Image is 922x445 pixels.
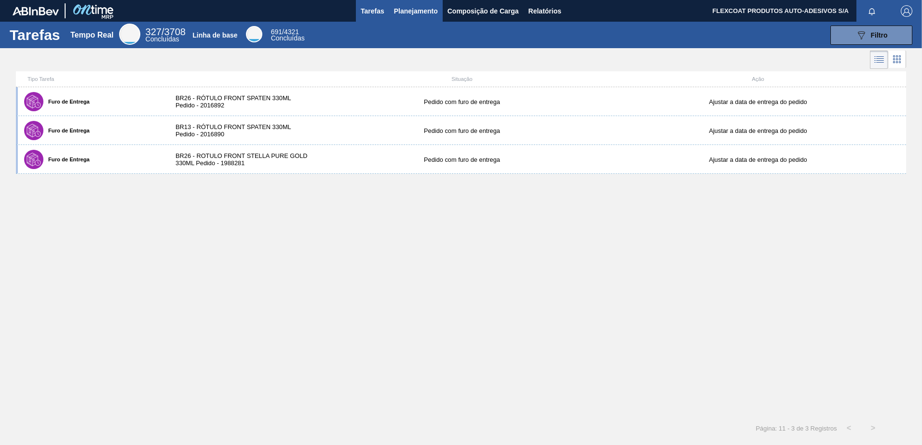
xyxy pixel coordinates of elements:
span: Tarefas [361,5,384,17]
div: Ajustar a data de entrega do pedido [610,98,906,105]
span: Concluídas [271,34,305,42]
h1: Tarefas [10,29,60,40]
font: 3708 [164,26,186,37]
div: Visão em Lista [870,51,888,69]
span: Composição de Carga [447,5,519,17]
div: Tipo Tarefa [18,76,166,82]
span: Concluídas [146,35,179,43]
div: BR13 - RÓTULO FRONT SPATEN 330ML Pedido - 2016890 [166,123,314,138]
span: 327 [146,26,162,37]
button: > [861,416,885,440]
div: Real Time [119,24,140,45]
img: Logout [901,5,912,17]
div: Ajustar a data de entrega do pedido [610,156,906,163]
span: / [271,28,299,36]
span: Filtro [871,31,888,39]
label: Furo de Entrega [43,157,90,162]
span: Planejamento [394,5,438,17]
div: Real Time [146,28,186,42]
span: 691 [271,28,282,36]
div: Tempo Real [70,31,114,39]
div: Pedido com furo de entrega [314,156,610,163]
button: < [837,416,861,440]
span: Relatórios [529,5,561,17]
button: Notificações [856,4,887,18]
div: Situação [314,76,610,82]
span: / [146,26,186,37]
div: Base Line [246,26,262,42]
label: Furo de Entrega [43,99,90,105]
img: TNhmsLtSVTkK8tSr43FrP2fwEKptu5GPRR3wAAAABJRU5ErkJggg== [13,7,59,15]
div: Ajustar a data de entrega do pedido [610,127,906,134]
div: Base Line [271,29,305,41]
div: BR26 - RÓTULO FRONT SPATEN 330ML Pedido - 2016892 [166,94,314,109]
label: Furo de Entrega [43,128,90,133]
font: 4321 [284,28,299,36]
div: Ação [610,76,906,82]
div: Linha de base [192,31,237,39]
div: BR26 - ROTULO FRONT STELLA PURE GOLD 330ML Pedido - 1988281 [166,152,314,167]
span: 1 - 3 de 3 Registros [782,425,837,432]
div: Visão em Cards [888,51,906,69]
span: Página: 1 [756,425,782,432]
div: Pedido com furo de entrega [314,127,610,134]
div: Pedido com furo de entrega [314,98,610,105]
button: Filtro [830,26,912,45]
